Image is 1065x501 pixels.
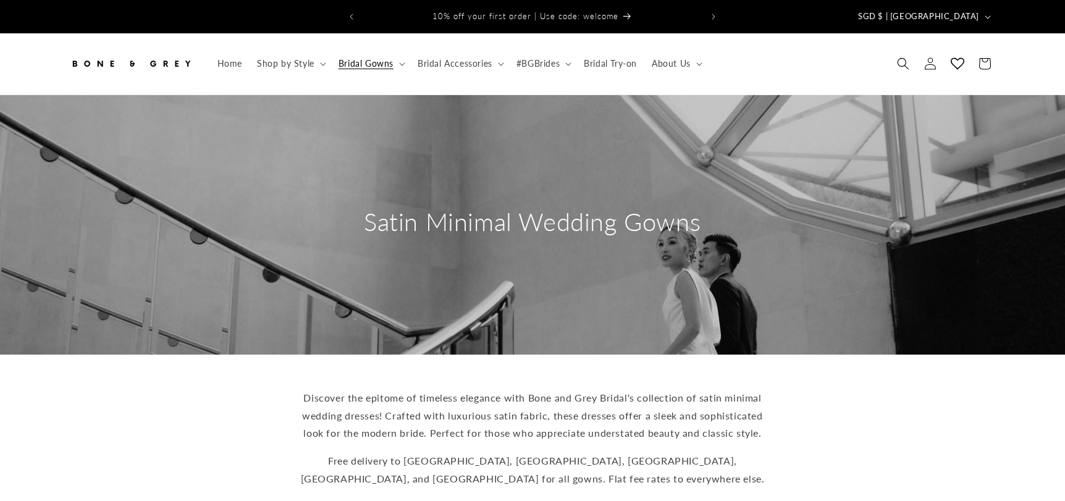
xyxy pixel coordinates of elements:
[292,452,773,488] p: Free delivery to [GEOGRAPHIC_DATA], [GEOGRAPHIC_DATA], [GEOGRAPHIC_DATA], [GEOGRAPHIC_DATA], and ...
[364,206,701,238] h2: Satin Minimal Wedding Gowns
[700,5,727,28] button: Next announcement
[338,5,365,28] button: Previous announcement
[69,50,193,77] img: Bone and Grey Bridal
[516,58,560,69] span: #BGBrides
[432,11,618,21] span: 10% off your first order | Use code: welcome
[339,58,394,69] span: Bridal Gowns
[257,58,314,69] span: Shop by Style
[250,51,331,77] summary: Shop by Style
[410,51,509,77] summary: Bridal Accessories
[509,51,576,77] summary: #BGBrides
[210,51,250,77] a: Home
[65,46,198,82] a: Bone and Grey Bridal
[644,51,707,77] summary: About Us
[858,11,979,23] span: SGD $ | [GEOGRAPHIC_DATA]
[418,58,492,69] span: Bridal Accessories
[331,51,410,77] summary: Bridal Gowns
[217,58,242,69] span: Home
[890,50,917,77] summary: Search
[292,389,773,442] p: Discover the epitome of timeless elegance with Bone and Grey Bridal's collection of satin minimal...
[652,58,691,69] span: About Us
[576,51,644,77] a: Bridal Try-on
[851,5,996,28] button: SGD $ | [GEOGRAPHIC_DATA]
[584,58,637,69] span: Bridal Try-on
